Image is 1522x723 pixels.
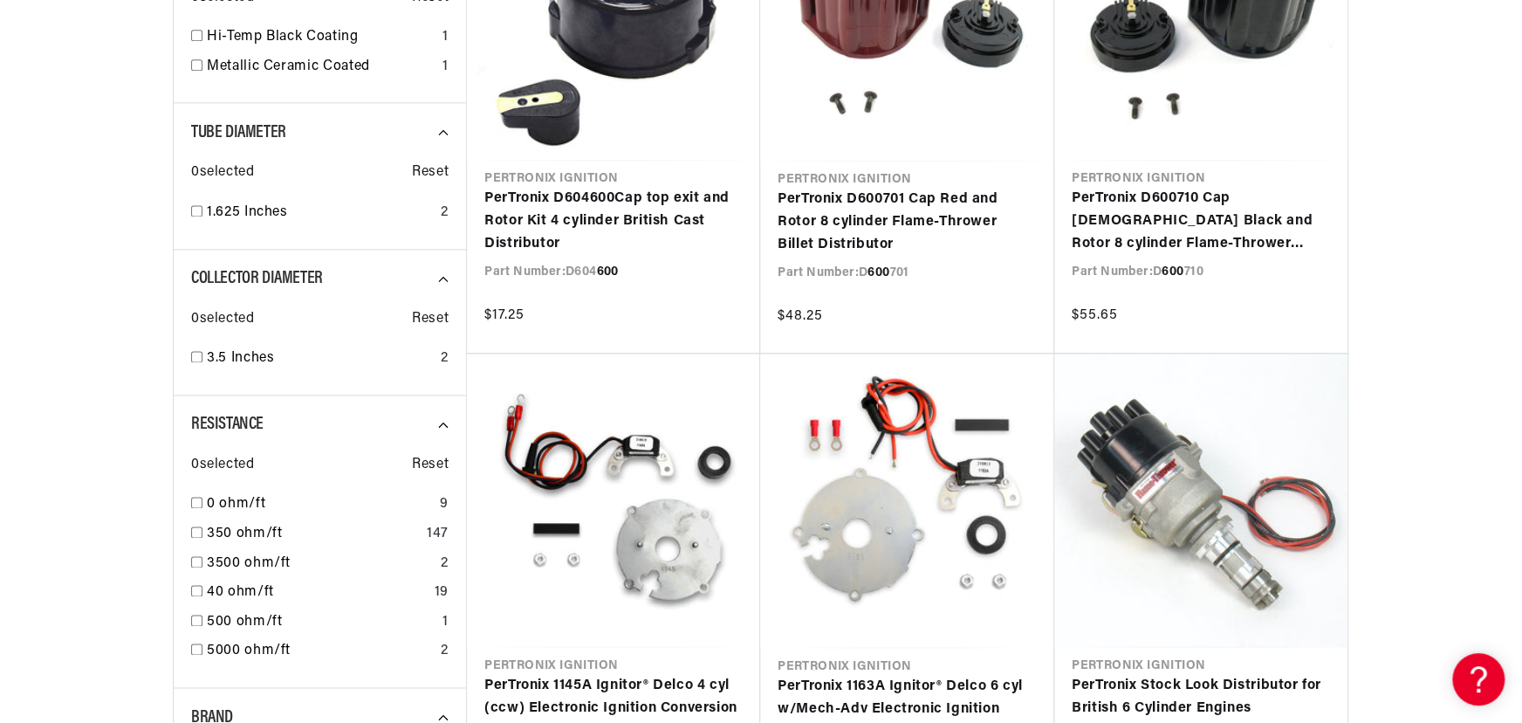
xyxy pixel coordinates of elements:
[207,26,435,49] a: Hi-Temp Black Coating
[207,523,420,546] a: 350 ohm/ft
[412,454,449,477] span: Reset
[207,611,435,634] a: 500 ohm/ft
[442,26,449,49] div: 1
[191,308,254,331] span: 0 selected
[191,124,286,141] span: Tube Diameter
[427,523,449,546] div: 147
[441,348,449,370] div: 2
[484,188,743,255] a: PerTronix D604600Cap top exit and Rotor Kit 4 cylinder British Cast Distributor
[207,202,434,224] a: 1.625 Inches
[412,162,449,184] span: Reset
[191,270,323,287] span: Collector Diameter
[778,189,1037,256] a: PerTronix D600701 Cap Red and Rotor 8 cylinder Flame-Thrower Billet Distributor
[441,553,449,575] div: 2
[1072,188,1330,255] a: PerTronix D600710 Cap [DEMOGRAPHIC_DATA] Black and Rotor 8 cylinder Flame-Thrower Billet Distributor
[207,582,428,604] a: 40 ohm/ft
[207,553,434,575] a: 3500 ohm/ft
[412,308,449,331] span: Reset
[191,162,254,184] span: 0 selected
[442,56,449,79] div: 1
[207,56,435,79] a: Metallic Ceramic Coated
[435,582,449,604] div: 19
[1072,674,1330,719] a: PerTronix Stock Look Distributor for British 6 Cylinder Engines
[440,493,449,516] div: 9
[441,202,449,224] div: 2
[207,348,434,370] a: 3.5 Inches
[191,454,254,477] span: 0 selected
[441,640,449,663] div: 2
[207,640,434,663] a: 5000 ohm/ft
[191,416,264,433] span: Resistance
[207,493,433,516] a: 0 ohm/ft
[442,611,449,634] div: 1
